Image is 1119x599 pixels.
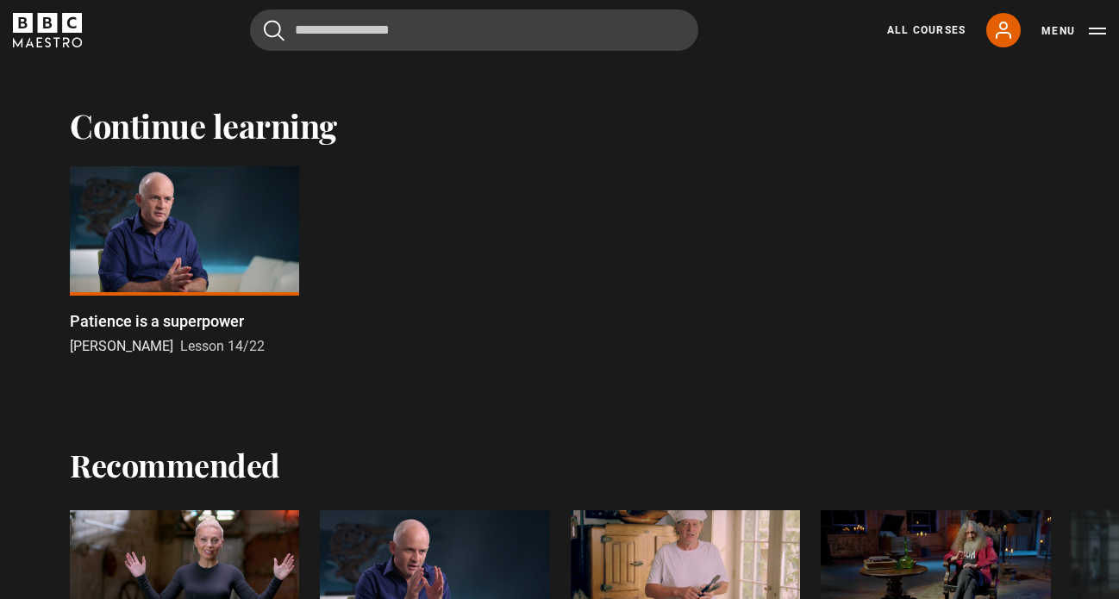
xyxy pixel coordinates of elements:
p: Patience is a superpower [70,309,244,333]
h2: Continue learning [70,106,1049,146]
button: Submit the search query [264,20,284,41]
span: [PERSON_NAME] [70,338,173,354]
button: Toggle navigation [1041,22,1106,40]
h2: Recommended [70,446,280,483]
a: All Courses [887,22,966,38]
a: Patience is a superpower [PERSON_NAME] Lesson 14/22 [70,166,299,357]
input: Search [250,9,698,51]
span: Lesson 14/22 [180,338,265,354]
svg: BBC Maestro [13,13,82,47]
